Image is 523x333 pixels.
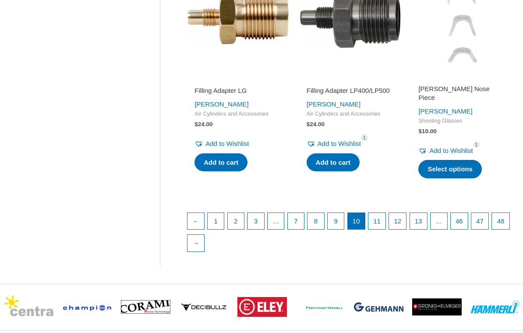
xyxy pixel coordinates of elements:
[194,101,248,108] a: [PERSON_NAME]
[307,121,310,128] span: $
[194,121,198,128] span: $
[228,213,244,230] a: Page 2
[473,142,480,149] span: 1
[194,74,282,85] iframe: Customer reviews powered by Trustpilot
[451,213,468,230] a: Page 46
[194,87,282,96] h2: Filling Adapter LG
[288,213,304,230] a: Page 7
[328,213,344,230] a: Page 9
[307,74,394,85] iframe: Customer reviews powered by Trustpilot
[307,121,325,128] bdi: 24.00
[410,213,427,230] a: Page 13
[307,213,324,230] a: Page 8
[418,118,506,125] span: Shooting Glasses
[307,138,361,150] a: Add to Wishlist
[247,213,264,230] a: Page 3
[307,87,394,99] a: Filling Adapter LP400/LP500
[418,128,422,135] span: $
[205,140,249,148] span: Add to Wishlist
[431,213,447,230] span: …
[307,111,394,118] span: Air Cylinders and Accessories
[389,213,406,230] a: Page 12
[187,213,204,230] a: ←
[194,121,212,128] bdi: 24.00
[194,87,282,99] a: Filling Adapter LG
[418,85,506,102] h2: [PERSON_NAME] Nose Piece
[429,147,473,155] span: Add to Wishlist
[348,213,365,230] span: Page 10
[318,140,361,148] span: Add to Wishlist
[208,213,224,230] a: Page 1
[307,87,394,96] h2: Filling Adapter LP400/LP500
[307,154,360,172] a: Add to cart: “Filling Adapter LP400/LP500”
[268,213,284,230] span: …
[237,298,287,317] img: brand logo
[418,85,506,106] a: [PERSON_NAME] Nose Piece
[418,74,506,85] iframe: Customer reviews powered by Trustpilot
[368,213,385,230] a: Page 11
[418,128,436,135] bdi: 10.00
[418,108,472,115] a: [PERSON_NAME]
[307,101,360,108] a: [PERSON_NAME]
[187,213,514,257] nav: Product Pagination
[418,160,482,179] a: Select options for “Knobloch Nose Piece”
[194,154,247,172] a: Add to cart: “Filling Adapter LG”
[194,138,249,150] a: Add to Wishlist
[361,135,368,142] span: 1
[418,145,473,157] a: Add to Wishlist
[492,213,509,230] a: Page 48
[187,235,204,252] a: →
[194,111,282,118] span: Air Cylinders and Accessories
[471,213,488,230] a: Page 47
